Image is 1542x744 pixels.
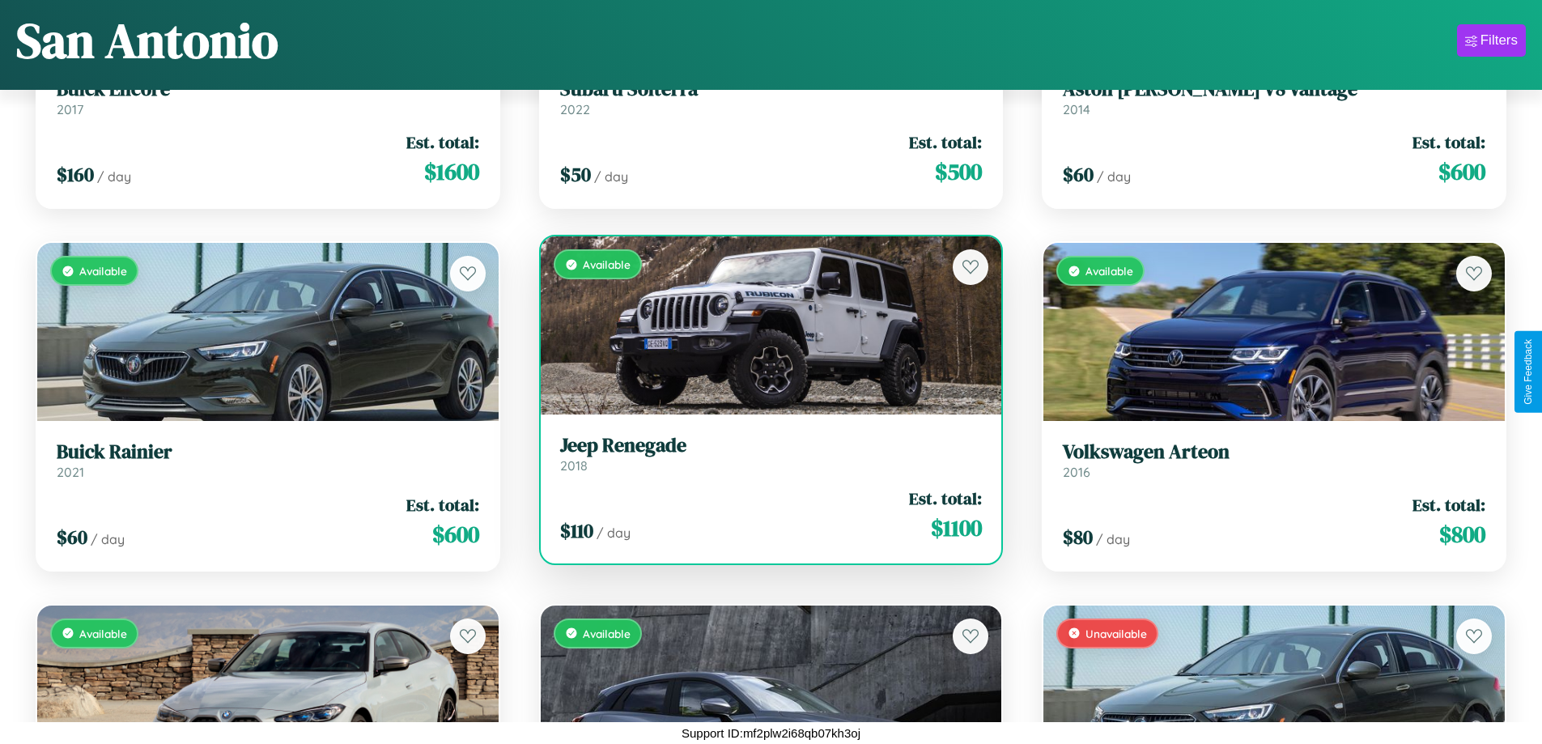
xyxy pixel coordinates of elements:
[1063,440,1485,464] h3: Volkswagen Arteon
[560,434,983,457] h3: Jeep Renegade
[97,168,131,185] span: / day
[1412,130,1485,154] span: Est. total:
[57,78,479,101] h3: Buick Encore
[406,493,479,517] span: Est. total:
[57,101,83,117] span: 2017
[1063,101,1090,117] span: 2014
[424,155,479,188] span: $ 1600
[682,722,860,744] p: Support ID: mf2plw2i68qb07kh3oj
[560,434,983,474] a: Jeep Renegade2018
[1063,464,1090,480] span: 2016
[583,627,631,640] span: Available
[560,101,590,117] span: 2022
[1439,518,1485,551] span: $ 800
[560,457,588,474] span: 2018
[1063,78,1485,101] h3: Aston [PERSON_NAME] V8 Vantage
[1063,78,1485,117] a: Aston [PERSON_NAME] V8 Vantage2014
[1097,168,1131,185] span: / day
[594,168,628,185] span: / day
[1063,161,1094,188] span: $ 60
[560,78,983,117] a: Subaru Solterra2022
[909,130,982,154] span: Est. total:
[57,464,84,480] span: 2021
[1063,524,1093,551] span: $ 80
[91,531,125,547] span: / day
[1438,155,1485,188] span: $ 600
[57,440,479,464] h3: Buick Rainier
[560,517,593,544] span: $ 110
[16,7,278,74] h1: San Antonio
[1480,32,1518,49] div: Filters
[57,78,479,117] a: Buick Encore2017
[560,161,591,188] span: $ 50
[1523,339,1534,405] div: Give Feedback
[1085,627,1147,640] span: Unavailable
[432,518,479,551] span: $ 600
[909,487,982,510] span: Est. total:
[57,524,87,551] span: $ 60
[583,257,631,271] span: Available
[406,130,479,154] span: Est. total:
[1457,24,1526,57] button: Filters
[931,512,982,544] span: $ 1100
[935,155,982,188] span: $ 500
[79,627,127,640] span: Available
[597,525,631,541] span: / day
[1412,493,1485,517] span: Est. total:
[57,161,94,188] span: $ 160
[1063,440,1485,480] a: Volkswagen Arteon2016
[57,440,479,480] a: Buick Rainier2021
[1096,531,1130,547] span: / day
[1085,264,1133,278] span: Available
[79,264,127,278] span: Available
[560,78,983,101] h3: Subaru Solterra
